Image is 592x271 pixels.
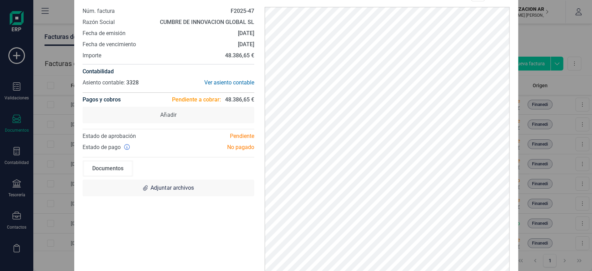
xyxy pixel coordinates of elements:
div: Ver asiento contable [168,79,254,87]
span: 3328 [126,79,139,86]
span: Añadir [160,111,176,119]
span: Razón Social [83,18,115,26]
h4: Pagos y cobros [83,93,121,107]
span: Núm. factura [83,7,115,15]
strong: 48.386,65 € [225,52,254,59]
div: Documentos [84,162,132,175]
span: Adjuntar archivos [151,184,194,192]
span: 48.386,65 € [225,96,254,104]
strong: [DATE] [238,41,254,48]
div: No pagado [168,143,259,151]
div: Adjuntar archivos [83,180,255,196]
span: Estado de aprobación [83,133,136,139]
div: Pendiente [168,132,259,140]
span: Fecha de emisión [83,29,126,38]
span: Pendiente a cobrar: [172,96,221,104]
span: Fecha de vencimiento [83,40,136,49]
strong: F2025-47 [231,8,254,14]
strong: [DATE] [238,30,254,36]
h4: Contabilidad [83,67,255,76]
span: Estado de pago [83,143,121,151]
span: Importe [83,51,101,60]
strong: CUMBRE DE INNOVACION GLOBAL SL [160,19,254,25]
span: Asiento contable: [83,79,125,86]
